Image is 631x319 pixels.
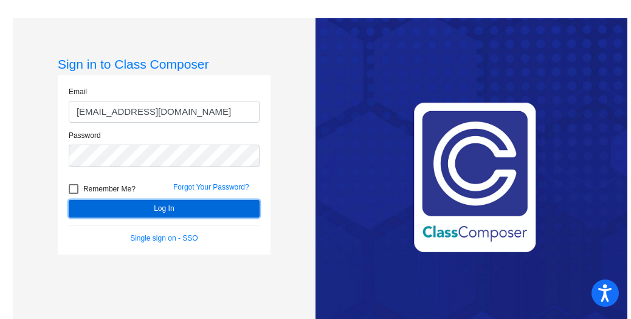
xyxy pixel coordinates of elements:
span: Remember Me? [83,182,136,196]
h3: Sign in to Class Composer [58,57,271,72]
label: Email [69,86,87,97]
button: Log In [69,200,260,218]
a: Single sign on - SSO [130,234,198,242]
a: Forgot Your Password? [173,183,249,191]
label: Password [69,130,101,141]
